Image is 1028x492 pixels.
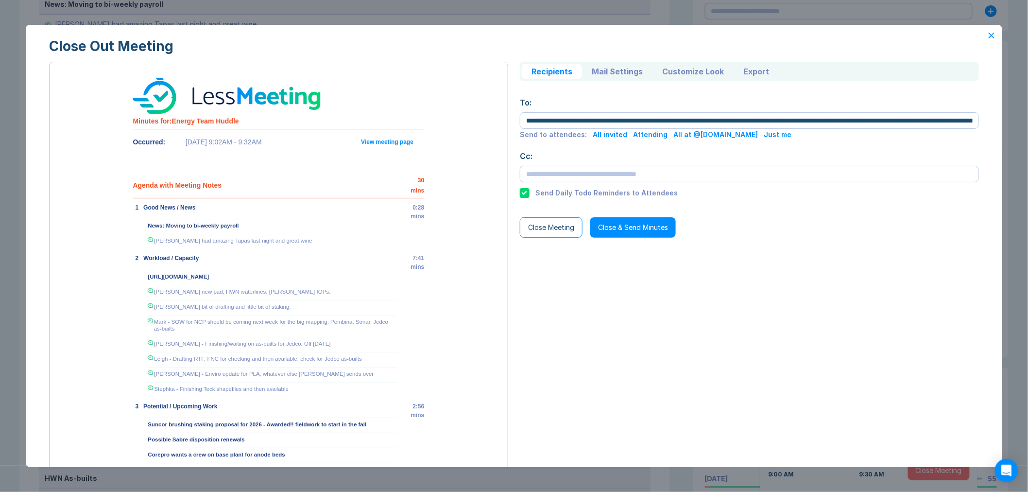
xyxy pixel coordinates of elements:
[522,64,582,79] button: Recipients
[148,467,186,473] span: HWN As-builts
[520,217,583,238] button: Close Meeting
[133,117,171,125] span: Minutes for:
[148,223,239,228] span: News: Moving to bi-weekly payroll
[995,459,1018,482] div: Open Intercom Messenger
[764,131,791,139] div: Just me
[49,38,979,54] div: Close Out Meeting
[154,386,289,392] span: Stephka - Finishing Teck shapefiles and then available
[148,386,153,390] img: 9k=
[148,452,285,457] span: Corepro wants a crew on base plant for anode beds
[133,114,424,129] th: Energy Team Huddle
[734,64,779,79] button: Export
[361,139,413,145] a: View meeting page
[535,189,678,197] div: Send Daily Todo Reminders to Attendees
[133,181,222,189] span: Agenda with Meeting Notes
[520,97,979,108] div: To:
[148,318,153,323] img: 9k=
[148,237,153,242] img: 9k=
[186,129,361,155] td: [DATE] 9:02AM - 9:32AM
[411,403,424,419] span: 2:56 mins
[154,341,330,347] span: [PERSON_NAME] - Finishing/waiting on as-builts for Jedco. Off [DATE]
[411,255,424,270] span: 7:41 mins
[411,177,424,194] span: 30 mins
[135,255,199,262] span: 2 Workload / Capacity
[148,340,153,345] img: 9k=
[590,217,676,238] button: Close & Send Minutes
[520,131,587,139] div: Send to attendees:
[411,204,424,220] span: 0:28 mins
[154,304,291,310] span: [PERSON_NAME] bit of drafting and little bit of staking.
[673,131,758,139] div: All at @[DOMAIN_NAME]
[135,403,217,410] span: 3 Potential / Upcoming Work
[148,422,366,427] span: Suncor brushing staking proposal for 2026 - Awarded!! fieldwork to start in the fall
[520,150,979,162] div: Cc:
[133,129,185,155] td: Occurred:
[148,274,209,280] span: [URL][DOMAIN_NAME]
[633,131,668,139] div: Attending
[148,370,153,375] img: 9k=
[593,131,627,139] div: All invited
[148,437,244,442] span: Possible Sabre disposition renewals
[135,204,195,211] span: 1 Good News / News
[154,238,312,244] span: [PERSON_NAME] had amazing Tapas last night and great wine
[133,78,321,114] img: Less Meeting
[148,355,153,360] img: 9k=
[154,371,374,377] span: [PERSON_NAME] - Enviro update for PLA, whatever else [PERSON_NAME] sends over
[148,303,153,308] img: 9k=
[154,289,330,295] span: [PERSON_NAME] new pad, HWN waterlines. [PERSON_NAME] IOPs.
[652,64,734,79] button: Customize Look
[154,356,361,362] span: Leigh - Drafting RTF, FNC for checking and then available, check for Jedco as-builts
[148,288,153,293] img: 9k=
[154,319,388,332] span: Mark - SOW for NCP should be coming next week for the big mapping. Pembina, Sonar, Jedco as-builts
[582,64,652,79] button: Mail Settings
